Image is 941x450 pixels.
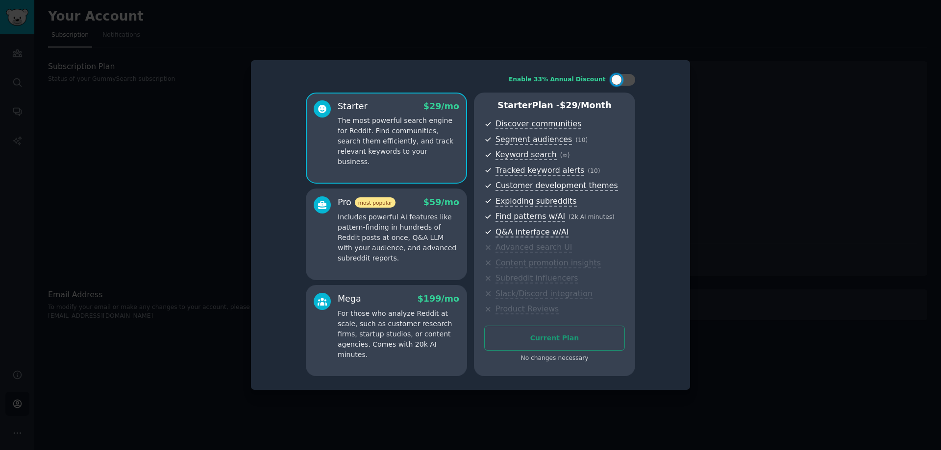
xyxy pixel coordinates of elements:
div: Pro [338,196,396,209]
span: Find patterns w/AI [495,212,565,222]
span: ( 10 ) [588,167,600,174]
span: Slack/Discord integration [495,289,593,299]
p: For those who analyze Reddit at scale, such as customer research firms, startup studios, or conte... [338,308,459,360]
span: Segment audiences [495,135,572,145]
span: Exploding subreddits [495,196,576,207]
span: ( 10 ) [575,137,588,143]
div: Mega [338,293,361,305]
span: Advanced search UI [495,242,572,253]
span: Content promotion insights [495,258,601,268]
span: Product Reviews [495,304,559,314]
span: $ 59 /mo [423,197,459,207]
span: $ 29 /mo [423,101,459,111]
span: Discover communities [495,119,581,129]
span: ( ∞ ) [560,152,570,159]
span: $ 199 /mo [418,294,459,304]
div: Enable 33% Annual Discount [509,75,606,84]
p: Starter Plan - [484,99,625,112]
span: $ 29 /month [560,100,612,110]
span: Tracked keyword alerts [495,166,584,176]
div: No changes necessary [484,354,625,363]
span: Customer development themes [495,181,618,191]
span: Subreddit influencers [495,273,578,284]
span: most popular [355,197,396,208]
p: Includes powerful AI features like pattern-finding in hundreds of Reddit posts at once, Q&A LLM w... [338,212,459,263]
span: Q&A interface w/AI [495,227,569,237]
p: The most powerful search engine for Reddit. Find communities, search them efficiently, and track ... [338,116,459,167]
div: Starter [338,100,368,113]
span: Keyword search [495,150,557,160]
span: ( 2k AI minutes ) [569,213,615,220]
